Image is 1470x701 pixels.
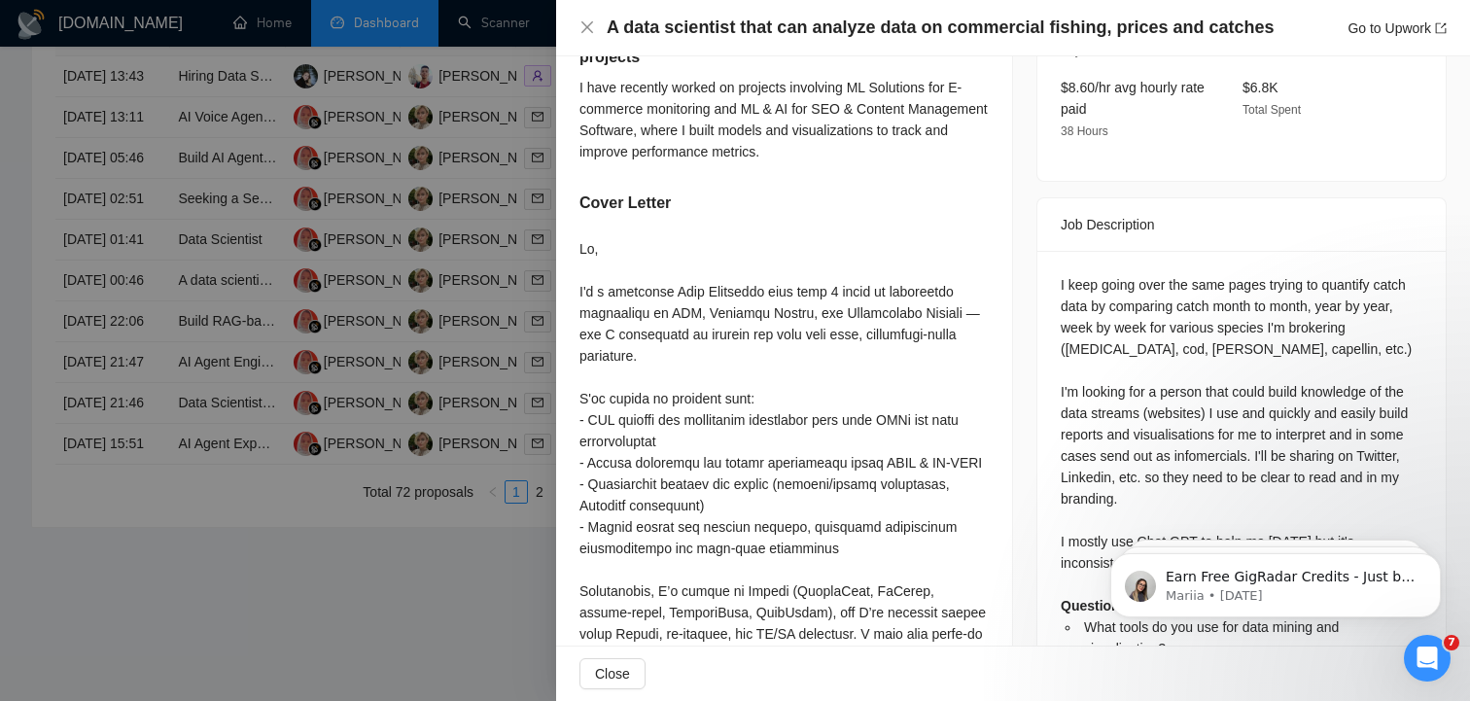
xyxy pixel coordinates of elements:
h4: A data scientist that can analyze data on commercial fishing, prices and catches [607,16,1275,40]
div: I have recently worked on projects involving ML Solutions for E-commerce monitoring and ML & AI f... [579,77,989,162]
div: I keep going over the same pages trying to quantify catch data by comparing catch month to month,... [1061,274,1422,681]
iframe: Intercom live chat [1404,635,1451,682]
span: 7 [1444,635,1459,650]
span: close [579,19,595,35]
button: Close [579,658,646,689]
button: Close [579,19,595,36]
span: Close [595,663,630,684]
strong: Questions: [1061,598,1132,613]
span: $8.60/hr avg hourly rate paid [1061,80,1205,117]
a: Go to Upworkexport [1347,20,1447,36]
span: 38 Hours [1061,124,1108,138]
h5: Cover Letter [579,192,671,215]
iframe: Intercom notifications message [1081,512,1470,648]
div: Job Description [1061,198,1422,251]
span: Total Spent [1242,103,1301,117]
span: $6.8K [1242,80,1278,95]
span: export [1435,22,1447,34]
